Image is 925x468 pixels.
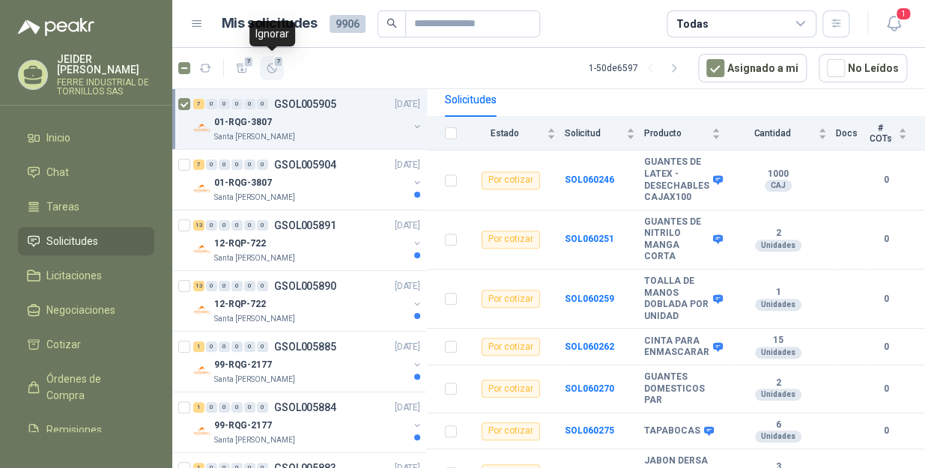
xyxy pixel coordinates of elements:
p: 99-RQG-2177 [214,358,272,372]
div: Unidades [755,299,801,311]
span: 9906 [330,15,366,33]
b: SOL060275 [565,425,614,436]
div: 0 [244,281,255,291]
a: Remisiones [18,416,154,444]
button: No Leídos [819,54,907,82]
a: 1 0 0 0 0 0 GSOL005885[DATE] Company Logo99-RQG-2177Santa [PERSON_NAME] [193,338,423,386]
b: 0 [866,292,907,306]
a: Negociaciones [18,296,154,324]
p: GSOL005905 [274,99,336,109]
span: Remisiones [46,422,102,438]
div: 0 [206,99,217,109]
span: Estado [466,128,544,139]
img: Logo peakr [18,18,94,36]
div: 0 [244,402,255,413]
a: SOL060251 [565,234,614,244]
div: 1 [193,341,204,352]
div: Por cotizar [482,171,540,189]
img: Company Logo [193,180,211,198]
div: 0 [219,220,230,231]
p: 99-RQG-2177 [214,419,272,433]
p: Santa [PERSON_NAME] [214,131,295,143]
div: Ignorar [249,21,295,46]
b: 0 [866,232,907,246]
img: Company Logo [193,301,211,319]
div: 0 [244,220,255,231]
p: GSOL005885 [274,341,336,352]
div: Todas [676,16,708,32]
div: 0 [244,99,255,109]
span: Licitaciones [46,267,102,284]
a: Tareas [18,192,154,221]
span: 1 [895,7,912,21]
span: Cotizar [46,336,81,353]
a: Solicitudes [18,227,154,255]
div: 0 [257,159,268,170]
p: [DATE] [395,219,420,233]
b: 2 [730,228,827,240]
p: [DATE] [395,97,420,112]
button: 7 [260,56,284,80]
b: TOALLA DE MANOS DOBLADA POR UNIDAD [644,276,709,322]
span: Solicitud [565,128,623,139]
a: SOL060259 [565,294,614,304]
a: SOL060270 [565,383,614,394]
b: GUANTES DE LATEX - DESECHABLES CAJAX100 [644,156,709,203]
p: JEIDER [PERSON_NAME] [57,54,154,75]
span: # COTs [866,123,895,144]
h1: Mis solicitudes [222,13,318,34]
div: 0 [206,341,217,352]
div: 0 [231,220,243,231]
div: Por cotizar [482,338,540,356]
div: Por cotizar [482,422,540,440]
div: Por cotizar [482,290,540,308]
div: 7 [193,159,204,170]
img: Company Logo [193,119,211,137]
span: Órdenes de Compra [46,371,140,404]
img: Company Logo [193,362,211,380]
th: # COTs [866,117,925,151]
a: Órdenes de Compra [18,365,154,410]
span: Tareas [46,198,79,215]
p: [DATE] [395,401,420,415]
b: 6 [730,419,827,431]
p: GSOL005890 [274,281,336,291]
p: GSOL005891 [274,220,336,231]
p: [DATE] [395,158,420,172]
a: 7 0 0 0 0 0 GSOL005905[DATE] Company Logo01-RQG-3807Santa [PERSON_NAME] [193,95,423,143]
div: Unidades [755,431,801,443]
div: 0 [257,220,268,231]
div: 0 [257,281,268,291]
b: 0 [866,424,907,438]
button: 1 [880,10,907,37]
p: [DATE] [395,279,420,294]
div: 0 [257,99,268,109]
div: Por cotizar [482,231,540,249]
p: GSOL005884 [274,402,336,413]
div: Por cotizar [482,380,540,398]
p: Santa [PERSON_NAME] [214,192,295,204]
div: 13 [193,220,204,231]
button: Asignado a mi [698,54,807,82]
div: 0 [219,281,230,291]
span: Chat [46,164,69,180]
div: 7 [193,99,204,109]
div: 0 [231,159,243,170]
div: 0 [257,402,268,413]
div: 0 [231,402,243,413]
div: Solicitudes [445,91,497,108]
div: 1 - 50 de 6597 [589,56,686,80]
span: Solicitudes [46,233,98,249]
p: 01-RQG-3807 [214,176,272,190]
b: 2 [730,377,827,389]
p: Santa [PERSON_NAME] [214,434,295,446]
span: 7 [273,55,284,67]
a: SOL060262 [565,341,614,352]
a: Licitaciones [18,261,154,290]
p: 12-RQP-722 [214,297,266,312]
span: search [386,18,397,28]
div: 0 [219,159,230,170]
p: Santa [PERSON_NAME] [214,252,295,264]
